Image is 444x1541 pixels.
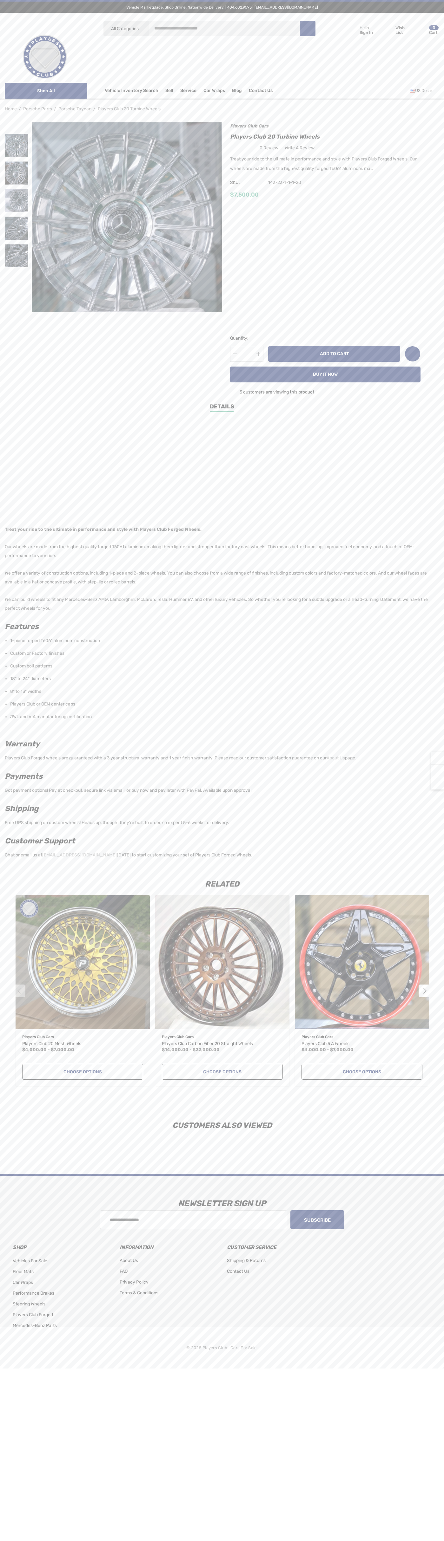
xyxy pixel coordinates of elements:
[295,895,429,1029] img: Players Club Forged 5 A | 2 Piece Wheels
[5,106,17,112] a: Home
[13,1266,34,1277] a: Floor Mats
[8,1194,436,1213] h3: Newsletter Sign Up
[410,84,439,97] a: USD
[120,1269,128,1274] span: FAQ
[5,803,435,814] h2: Shipping
[5,83,87,99] p: Shop All
[431,780,444,787] svg: Top
[126,5,318,10] span: Vehicle Marketplace. Shop Online. Nationwide Delivery. | 404.602.9593 | [EMAIL_ADDRESS][DOMAIN_NAME]
[5,595,435,613] p: We can build wheels to fit any Mercedes-Benz AMG, Lamborghini, McLaren, Tesla, Hummer EV, and oth...
[22,1064,143,1080] a: Choose Options
[120,1255,138,1266] a: About Us
[13,120,21,128] svg: Go to slide 2 of 2
[285,145,315,151] span: Write a Review
[42,851,117,860] a: [EMAIL_ADDRESS][DOMAIN_NAME]
[230,178,262,187] span: SKU:
[230,132,421,142] h1: Players Club 20 Turbine Wheels
[360,25,373,30] p: Hello
[5,543,435,560] p: Our wheels are made from the highest quality forged T6061 aluminum, making them lighter and stron...
[10,698,435,711] li: Players Club or OEM center caps
[416,26,425,35] svg: Review Your Cart
[98,106,161,112] span: Players Club 20 Turbine Wheels
[103,21,149,36] a: All Categories Icon Arrow Down Icon Arrow Up
[10,634,435,647] li: 1-piece forged T6061 aluminum construction
[5,134,28,157] img: Players Club 20 Turbine Forged Monoblock Wheels
[23,106,52,112] a: Porsche Parts
[227,1258,266,1263] span: Shipping & Returns
[162,1064,283,1080] a: Choose Options
[13,1256,47,1266] a: Vehicles For Sale
[120,1266,128,1277] a: FAQ
[285,144,315,152] a: Write a Review
[203,88,225,95] span: Car Wraps
[5,569,435,587] p: We offer a variety of construction options, including 1-piece and 2-piece wheels. You can also ch...
[300,21,315,36] button: Search
[249,88,273,95] a: Contact Us
[227,1266,249,1277] a: Contact Us
[5,161,28,185] img: Players Club 20 Turbine Forged Monoblock Wheels
[302,1047,354,1052] span: $4,000.00 - $7,000.00
[10,647,435,660] li: Custom or Factory finishes
[5,849,435,860] p: Chat or email us at [DATE] to start customizing your set of Players Club Forged Wheels.
[111,26,139,31] span: All Categories
[227,1243,324,1252] h3: Customer Service
[434,755,441,761] svg: Recently Viewed
[155,895,289,1029] img: Players Club 20 Straight Carbon Fiber Wheels
[32,122,222,312] img: Players Club 20 Turbine Forged Monoblock Wheels
[120,1279,149,1285] span: Privacy Policy
[22,1041,81,1046] span: Players Club 20 Mesh Wheels
[120,1288,158,1298] a: Terms & Conditions
[120,1277,149,1288] a: Privacy Policy
[232,88,242,95] span: Blog
[10,685,435,698] li: 8" to 13" widths
[419,985,431,997] button: Go to slide 2 of 2
[379,19,413,41] a: Wish List Wish List
[162,1040,283,1048] a: Players Club Carbon Fiber 20 Straight Wheels,Price range from $14,000.00 to $22,000.00
[340,19,376,41] a: Sign in
[230,123,268,129] a: Players Club Cars
[227,1255,266,1266] a: Shipping & Returns
[131,422,309,522] iframe: YouTube video player
[10,711,435,723] li: JWL and VIA manufacturing certification
[230,386,314,396] div: 5 customers are viewing this product
[12,87,21,94] svg: Icon Line
[5,103,439,114] nav: Breadcrumb
[295,895,429,1029] a: Players Club 5 A Wheels,Price range from $4,000.00 to $7,000.00
[421,106,429,112] a: Previous
[395,25,412,35] p: Wish List
[162,1041,253,1046] span: Players Club Carbon Fiber 20 Straight Wheels
[429,25,439,30] p: 0
[155,895,289,1029] a: Players Club Carbon Fiber 20 Straight Wheels,Price range from $14,000.00 to $22,000.00
[180,88,196,95] a: Service
[16,895,150,1029] img: Players Club 20 Mesh 2-Piece Wheels
[413,19,439,44] a: Cart with 0 items
[405,346,421,362] a: Wish List
[13,274,21,282] svg: Go to slide 2 of 2
[203,84,232,97] a: Car Wraps
[302,1033,422,1041] p: Players Club Cars
[13,1269,34,1274] span: Floor Mats
[5,738,435,750] h2: Warranty
[120,1258,138,1263] span: About Us
[302,1041,349,1046] span: Players Club 5 A Wheels
[268,346,400,362] button: Add to Cart
[409,350,416,358] svg: Wish List
[105,88,158,95] a: Vehicle Inventory Search
[382,26,392,35] svg: Wish List
[16,895,150,1029] a: Players Club 20 Mesh Wheels,Price range from $4,000.00 to $7,000.00
[76,88,80,93] svg: Icon Arrow Down
[58,106,91,112] a: Porsche Taycan
[262,178,301,187] span: 143-23-1-1-1-20
[10,660,435,673] li: Custom bolt patterns
[230,191,259,198] span: $7,500.00
[227,1269,249,1274] span: Contact Us
[13,1277,33,1288] a: Car Wraps
[5,816,435,827] p: Free UPS shipping on custom wheels! Heads up, though: they're built to order, so expect 5-6 weeks...
[230,156,417,171] span: Treat your ride to the ultimate in performance and style with Players Club Forged Wheels. Our whe...
[13,1312,53,1317] span: Players Club Forged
